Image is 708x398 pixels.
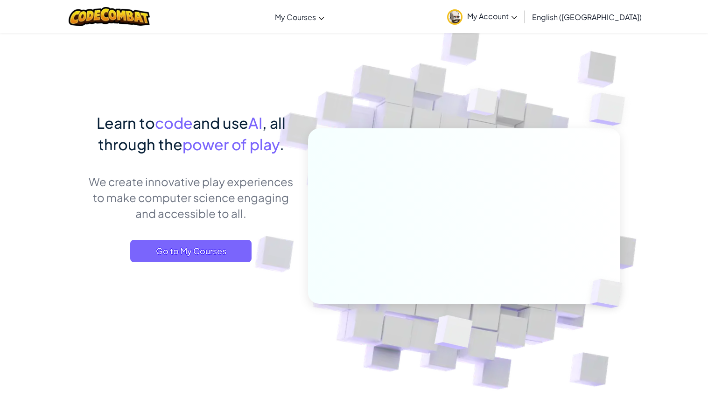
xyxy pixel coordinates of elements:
span: My Courses [275,12,316,22]
a: My Account [442,2,522,31]
span: My Account [467,11,517,21]
a: Go to My Courses [130,240,252,262]
img: Overlap cubes [570,70,651,149]
span: code [155,113,193,132]
span: AI [248,113,262,132]
span: Learn to [97,113,155,132]
a: My Courses [270,4,329,29]
span: English ([GEOGRAPHIC_DATA]) [532,12,642,22]
img: avatar [447,9,463,25]
img: Overlap cubes [574,259,644,328]
span: power of play [182,135,280,154]
span: . [280,135,284,154]
a: English ([GEOGRAPHIC_DATA]) [527,4,646,29]
img: Overlap cubes [449,70,516,139]
img: Overlap cubes [411,295,495,373]
span: and use [193,113,248,132]
img: CodeCombat logo [69,7,150,26]
p: We create innovative play experiences to make computer science engaging and accessible to all. [88,174,294,221]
